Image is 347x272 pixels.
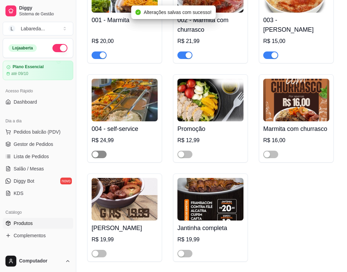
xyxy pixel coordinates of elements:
div: R$ 19,99 [92,236,158,244]
img: product-image [177,79,243,121]
button: Computador [3,253,73,269]
h4: 003 - [PERSON_NAME] [263,15,329,34]
div: R$ 19,99 [177,236,243,244]
h4: 001 - Marmita [92,15,158,25]
div: R$ 21,99 [177,37,243,45]
span: Gestor de Pedidos [14,141,53,148]
span: Dashboard [14,99,37,105]
div: R$ 12,99 [177,136,243,145]
img: product-image [92,79,158,121]
h4: 002 - Marmita com churrasco [177,15,243,34]
h4: Marmita com churrasco [263,124,329,134]
button: Pedidos balcão (PDV) [3,126,73,137]
h4: Promoção [177,124,243,134]
a: Plano Essencialaté 09/10 [3,61,73,80]
div: Catálogo [3,207,73,218]
button: Alterar Status [52,44,67,52]
span: Salão / Mesas [14,165,44,172]
div: Acesso Rápido [3,86,73,96]
span: Diggy [19,5,70,11]
span: Alterações salvas com sucesso! [144,10,211,15]
span: L [9,25,15,32]
span: Computador [19,258,62,264]
span: Lista de Pedidos [14,153,49,160]
div: R$ 15,00 [263,37,329,45]
span: Complementos [14,232,46,239]
img: product-image [263,79,329,121]
button: Select a team [3,22,73,35]
a: Gestor de Pedidos [3,139,73,150]
a: KDS [3,188,73,199]
span: Pedidos balcão (PDV) [14,129,61,135]
article: até 09/10 [11,71,28,76]
h4: 004 - self-service [92,124,158,134]
a: Produtos [3,218,73,229]
span: Diggy Bot [14,178,34,184]
div: R$ 20,00 [92,37,158,45]
div: Labareda ... [21,25,45,32]
div: R$ 24,99 [92,136,158,145]
span: KDS [14,190,23,197]
h4: Jantinha completa [177,223,243,233]
div: R$ 16,00 [263,136,329,145]
img: product-image [177,178,243,221]
a: Complementos [3,230,73,241]
a: Lista de Pedidos [3,151,73,162]
h4: [PERSON_NAME] [92,223,158,233]
div: Dia a dia [3,116,73,126]
a: Dashboard [3,96,73,107]
span: Produtos [14,220,33,227]
span: check-circle [136,10,141,15]
a: Diggy Botnovo [3,176,73,186]
article: Plano Essencial [13,64,44,70]
div: Loja aberta [9,44,37,52]
a: DiggySistema de Gestão [3,3,73,19]
span: Sistema de Gestão [19,11,70,17]
img: product-image [92,178,158,221]
a: Salão / Mesas [3,163,73,174]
